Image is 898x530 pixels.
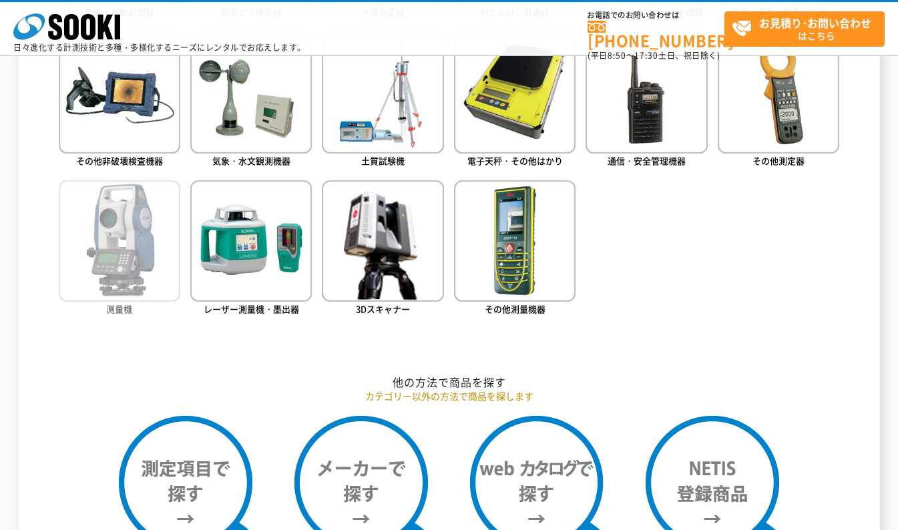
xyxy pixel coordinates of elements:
span: (平日 ～ 土日、祝日除く) [588,49,720,61]
img: 3Dスキャナー [322,180,443,302]
span: 電子天秤・その他はかり [467,154,563,167]
a: 電子天秤・その他はかり [454,31,576,170]
p: カテゴリー以外の方法で商品を探します [59,389,840,403]
h2: 他の方法で商品を探す [59,375,840,389]
span: 通信・安全管理機器 [608,154,686,167]
img: 測量機 [59,180,180,302]
img: レーザー測量機・墨出器 [190,180,312,302]
a: お見積り･お問い合わせはこちら [724,11,885,47]
span: はこちら [732,12,884,45]
span: レーザー測量機・墨出器 [204,302,299,315]
a: その他測定器 [718,31,839,170]
p: 日々進化する計測技術と多種・多様化するニーズにレンタルでお応えします。 [13,43,306,51]
span: 測量機 [106,302,132,315]
span: その他測定器 [752,154,805,167]
span: 土質試験機 [361,154,405,167]
img: その他非破壊検査機器 [59,31,180,153]
img: 土質試験機 [322,31,443,153]
span: 17:30 [634,49,658,61]
img: 電子天秤・その他はかり [454,31,576,153]
a: その他非破壊検査機器 [59,31,180,170]
span: 8:50 [608,49,626,61]
img: その他測量機器 [454,180,576,302]
span: その他非破壊検査機器 [76,154,163,167]
a: 気象・水文観測機器 [190,31,312,170]
a: [PHONE_NUMBER] [588,21,724,48]
a: レーザー測量機・墨出器 [190,180,312,318]
span: お電話でのお問い合わせは [588,11,724,19]
span: 気象・水文観測機器 [212,154,290,167]
img: 通信・安全管理機器 [586,31,707,153]
span: 3Dスキャナー [356,302,410,315]
a: その他測量機器 [454,180,576,318]
img: その他測定器 [718,31,839,153]
a: 土質試験機 [322,31,443,170]
span: その他測量機器 [485,302,545,315]
img: 気象・水文観測機器 [190,31,312,153]
a: 3Dスキャナー [322,180,443,318]
a: 通信・安全管理機器 [586,31,707,170]
a: 測量機 [59,180,180,318]
strong: お見積り･お問い合わせ [759,15,871,31]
